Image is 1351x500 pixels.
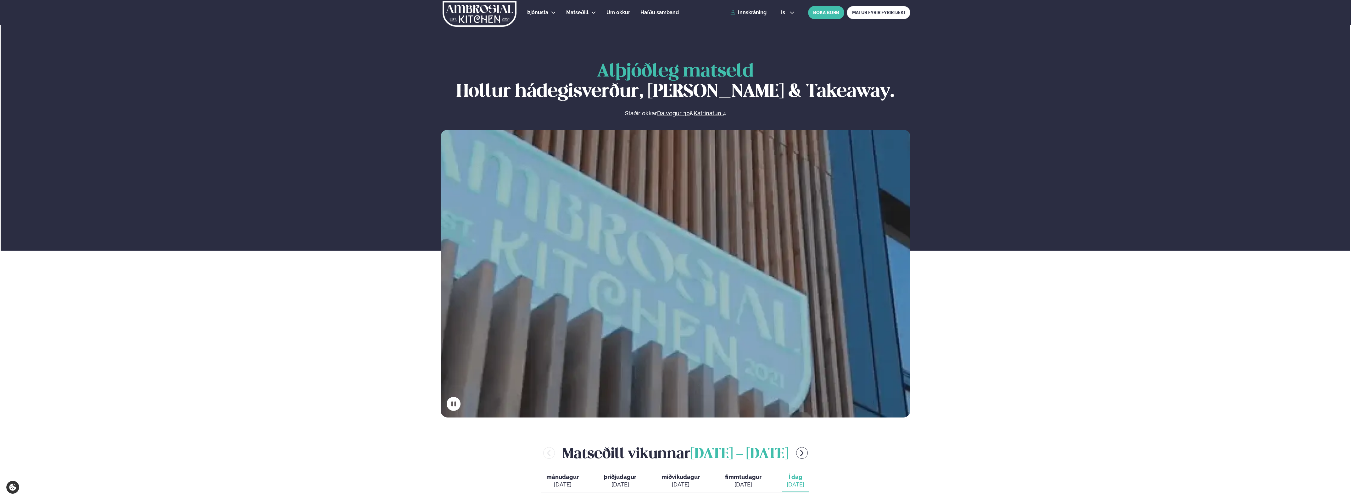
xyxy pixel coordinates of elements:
button: miðvikudagur [DATE] [656,471,705,491]
button: menu-btn-left [543,447,555,459]
button: mánudagur [DATE] [541,471,584,491]
a: Matseðill [566,9,589,16]
a: Þjónusta [527,9,548,16]
a: Innskráning [730,10,767,15]
a: MATUR FYRIR FYRIRTÆKI [847,6,910,19]
button: menu-btn-right [796,447,808,459]
span: Alþjóðleg matseld [597,63,754,80]
span: Hafðu samband [640,9,679,15]
button: Í dag [DATE] [782,471,809,491]
img: logo [442,1,517,27]
span: þriðjudagur [604,474,636,480]
h2: Matseðill vikunnar [562,443,789,463]
span: Í dag [787,473,804,481]
span: Um okkur [606,9,630,15]
div: [DATE] [725,481,762,488]
button: is [776,10,800,15]
a: Dalvegur 30 [657,110,690,117]
button: þriðjudagur [DATE] [599,471,641,491]
a: Cookie settings [6,481,19,494]
span: mánudagur [546,474,579,480]
div: [DATE] [787,481,804,488]
button: BÓKA BORÐ [808,6,844,19]
button: fimmtudagur [DATE] [720,471,767,491]
a: Katrinatun 4 [694,110,726,117]
span: miðvikudagur [662,474,700,480]
div: [DATE] [546,481,579,488]
span: [DATE] - [DATE] [690,447,789,461]
div: [DATE] [662,481,700,488]
a: Um okkur [606,9,630,16]
span: is [781,10,787,15]
h1: Hollur hádegisverður, [PERSON_NAME] & Takeaway. [441,62,910,102]
span: Matseðill [566,9,589,15]
span: fimmtudagur [725,474,762,480]
p: Staðir okkar & [556,110,794,117]
span: Þjónusta [527,9,548,15]
a: Hafðu samband [640,9,679,16]
div: [DATE] [604,481,636,488]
